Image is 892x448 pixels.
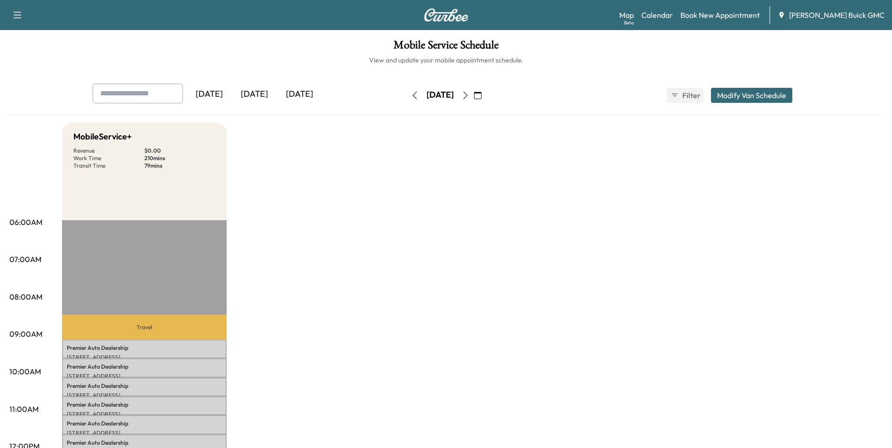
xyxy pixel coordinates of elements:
[9,39,883,55] h1: Mobile Service Schedule
[680,9,760,21] a: Book New Appointment
[9,216,42,228] p: 06:00AM
[73,130,132,143] h5: MobileService+
[144,154,215,162] p: 210 mins
[9,328,42,340] p: 09:00AM
[277,84,322,105] div: [DATE]
[67,363,222,371] p: Premier Auto Dealership
[9,403,39,415] p: 11:00AM
[9,254,41,265] p: 07:00AM
[424,8,469,22] img: Curbee Logo
[67,420,222,427] p: Premier Auto Dealership
[67,439,222,447] p: Premier Auto Dealership
[682,90,699,101] span: Filter
[67,429,222,437] p: [STREET_ADDRESS]
[624,19,634,26] div: Beta
[711,88,792,103] button: Modify Van Schedule
[67,354,222,361] p: [STREET_ADDRESS]
[67,344,222,352] p: Premier Auto Dealership
[73,162,144,170] p: Transit Time
[619,9,634,21] a: MapBeta
[641,9,673,21] a: Calendar
[9,55,883,65] h6: View and update your mobile appointment schedule.
[67,401,222,409] p: Premier Auto Dealership
[667,88,703,103] button: Filter
[426,89,454,101] div: [DATE]
[67,410,222,418] p: [STREET_ADDRESS]
[67,372,222,380] p: [STREET_ADDRESS]
[73,147,144,154] p: Revenue
[9,291,42,302] p: 08:00AM
[67,392,222,399] p: [STREET_ADDRESS]
[62,315,227,339] p: Travel
[67,382,222,390] p: Premier Auto Dealership
[144,147,215,154] p: $ 0.00
[73,154,144,162] p: Work Time
[9,366,41,377] p: 10:00AM
[144,162,215,170] p: 79 mins
[789,9,884,21] span: [PERSON_NAME] Buick GMC
[187,84,232,105] div: [DATE]
[232,84,277,105] div: [DATE]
